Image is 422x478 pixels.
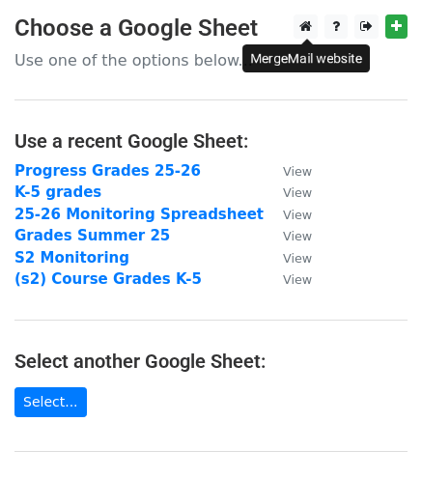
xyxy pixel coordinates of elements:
[14,249,129,267] a: S2 Monitoring
[283,251,312,266] small: View
[264,227,312,244] a: View
[14,270,202,288] a: (s2) Course Grades K-5
[264,249,312,267] a: View
[283,229,312,243] small: View
[14,350,408,373] h4: Select another Google Sheet:
[283,185,312,200] small: View
[14,183,101,201] a: K-5 grades
[14,162,201,180] a: Progress Grades 25-26
[325,385,422,478] iframe: Chat Widget
[283,164,312,179] small: View
[14,206,264,223] a: 25-26 Monitoring Spreadsheet
[283,272,312,287] small: View
[264,206,312,223] a: View
[14,227,170,244] a: Grades Summer 25
[14,387,87,417] a: Select...
[14,50,408,70] p: Use one of the options below...
[264,183,312,201] a: View
[283,208,312,222] small: View
[242,44,370,72] div: MergeMail website
[264,162,312,180] a: View
[14,129,408,153] h4: Use a recent Google Sheet:
[14,14,408,42] h3: Choose a Google Sheet
[264,270,312,288] a: View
